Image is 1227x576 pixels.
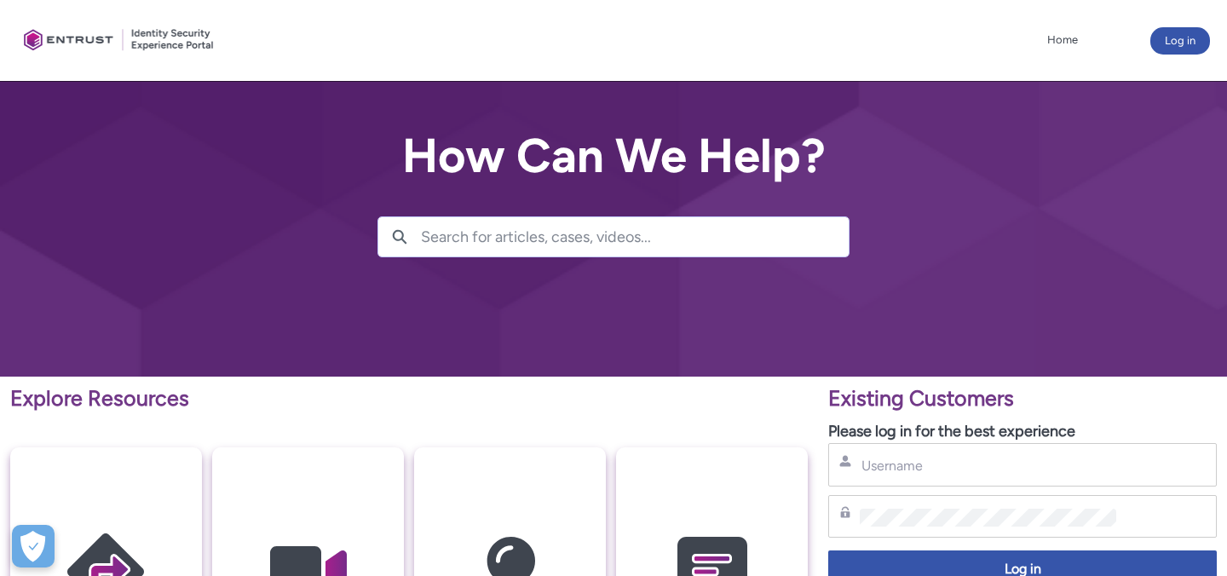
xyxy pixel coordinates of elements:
button: Search [378,217,421,256]
p: Please log in for the best experience [828,420,1217,443]
button: Open Preferences [12,525,55,567]
button: Log in [1150,27,1210,55]
input: Username [860,457,1116,475]
div: Cookie Preferences [12,525,55,567]
p: Explore Resources [10,383,808,415]
input: Search for articles, cases, videos... [421,217,849,256]
a: Home [1043,27,1082,53]
p: Existing Customers [828,383,1217,415]
h2: How Can We Help? [377,130,850,182]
